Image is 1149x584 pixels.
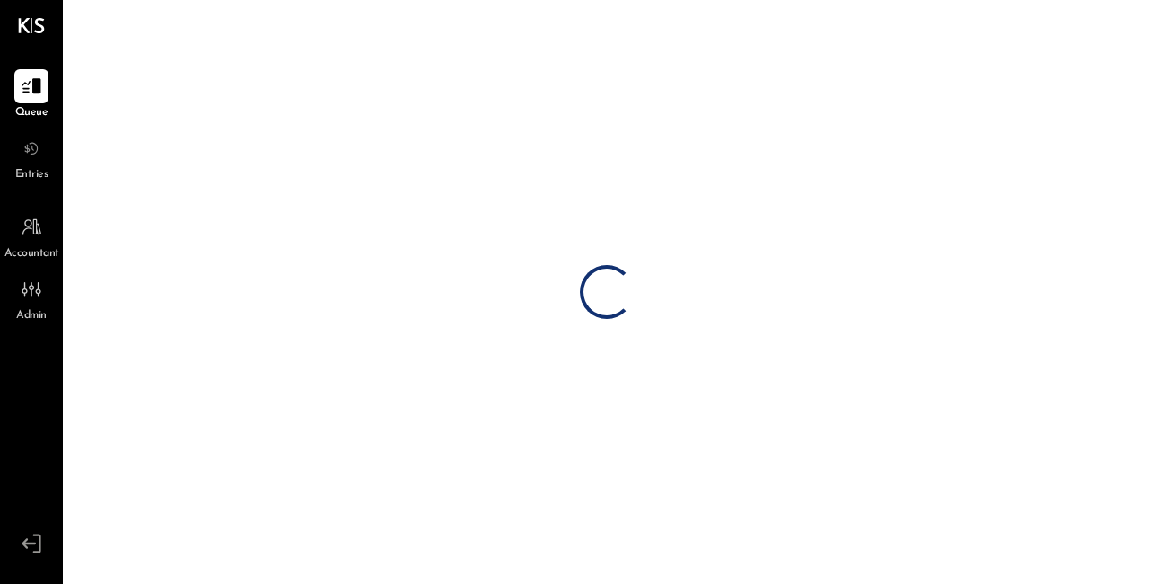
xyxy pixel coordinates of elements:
a: Entries [1,131,62,183]
span: Entries [15,167,48,183]
a: Admin [1,272,62,324]
span: Accountant [4,246,59,262]
span: Admin [16,308,47,324]
a: Queue [1,69,62,121]
span: Queue [15,105,48,121]
a: Accountant [1,210,62,262]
